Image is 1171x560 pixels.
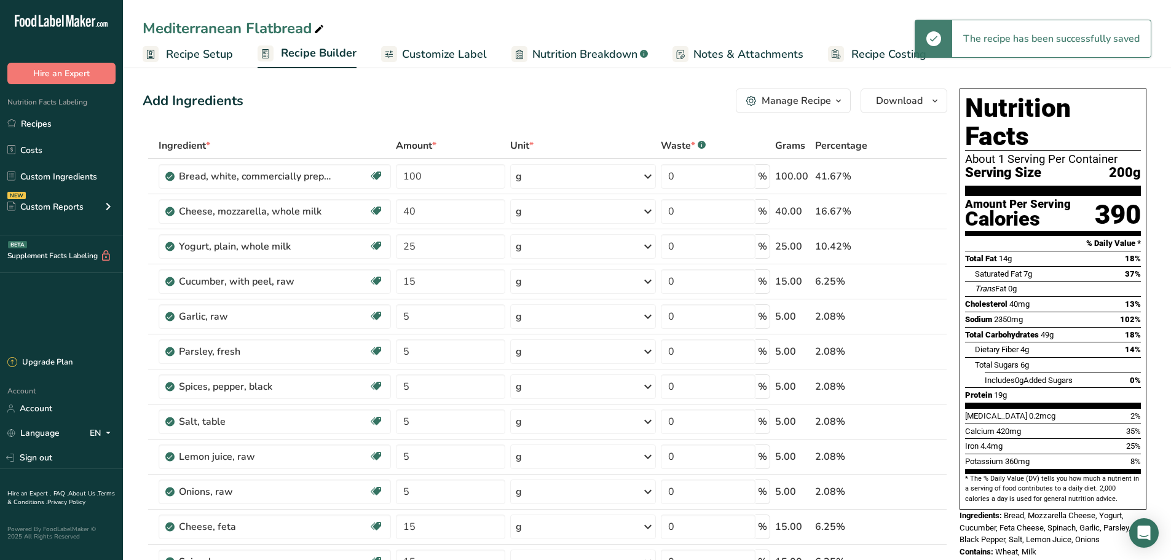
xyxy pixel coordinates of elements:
[1041,330,1054,339] span: 49g
[516,169,522,184] div: g
[179,414,333,429] div: Salt, table
[381,41,487,68] a: Customize Label
[775,414,810,429] div: 5.00
[980,441,1003,451] span: 4.4mg
[775,344,810,359] div: 5.00
[7,63,116,84] button: Hire an Expert
[143,91,243,111] div: Add Ingredients
[965,474,1141,504] section: * The % Daily Value (DV) tells you how much a nutrient in a serving of food contributes to a dail...
[994,390,1007,400] span: 19g
[1008,284,1017,293] span: 0g
[1126,427,1141,436] span: 35%
[179,449,333,464] div: Lemon juice, raw
[1129,518,1159,548] div: Open Intercom Messenger
[965,441,979,451] span: Iron
[851,46,926,63] span: Recipe Costing
[965,153,1141,165] div: About 1 Serving Per Container
[994,315,1023,324] span: 2350mg
[995,547,1036,556] span: Wheat, Milk
[159,138,210,153] span: Ingredient
[815,414,889,429] div: 2.08%
[179,309,333,324] div: Garlic, raw
[516,274,522,289] div: g
[1005,457,1030,466] span: 360mg
[1130,457,1141,466] span: 8%
[965,254,997,263] span: Total Fat
[775,484,810,499] div: 5.00
[516,449,522,464] div: g
[815,239,889,254] div: 10.42%
[1125,269,1141,278] span: 37%
[1125,330,1141,339] span: 18%
[47,498,85,507] a: Privacy Policy
[7,200,84,213] div: Custom Reports
[965,299,1007,309] span: Cholesterol
[1130,376,1141,385] span: 0%
[775,169,810,184] div: 100.00
[1126,441,1141,451] span: 25%
[179,344,333,359] div: Parsley, fresh
[815,484,889,499] div: 2.08%
[7,489,51,498] a: Hire an Expert .
[965,210,1071,228] div: Calories
[775,239,810,254] div: 25.00
[1023,269,1032,278] span: 7g
[179,274,333,289] div: Cucumber, with peel, raw
[516,309,522,324] div: g
[1130,411,1141,420] span: 2%
[143,17,326,39] div: Mediterranean Flatbread
[179,519,333,534] div: Cheese, feta
[53,489,68,498] a: FAQ .
[999,254,1012,263] span: 14g
[516,344,522,359] div: g
[516,519,522,534] div: g
[179,239,333,254] div: Yogurt, plain, whole milk
[166,46,233,63] span: Recipe Setup
[775,449,810,464] div: 5.00
[965,427,995,436] span: Calcium
[179,204,333,219] div: Cheese, mozzarella, whole milk
[179,169,333,184] div: Bread, white, commercially prepared (includes soft bread crumbs)
[736,89,851,113] button: Manage Recipe
[7,357,73,369] div: Upgrade Plan
[965,236,1141,251] section: % Daily Value *
[775,204,810,219] div: 40.00
[1125,299,1141,309] span: 13%
[815,519,889,534] div: 6.25%
[965,390,992,400] span: Protein
[960,511,1130,544] span: Bread, Mozzarella Cheese, Yogurt, Cucumber, Feta Cheese, Spinach, Garlic, Parsley, Black Pepper, ...
[1020,345,1029,354] span: 4g
[143,41,233,68] a: Recipe Setup
[965,411,1027,420] span: [MEDICAL_DATA]
[281,45,357,61] span: Recipe Builder
[861,89,947,113] button: Download
[965,330,1039,339] span: Total Carbohydrates
[532,46,637,63] span: Nutrition Breakdown
[828,41,926,68] a: Recipe Costing
[672,41,803,68] a: Notes & Attachments
[402,46,487,63] span: Customize Label
[815,204,889,219] div: 16.67%
[7,489,115,507] a: Terms & Conditions .
[693,46,803,63] span: Notes & Attachments
[815,344,889,359] div: 2.08%
[952,20,1151,57] div: The recipe has been successfully saved
[510,138,534,153] span: Unit
[8,241,27,248] div: BETA
[975,284,995,293] i: Trans
[815,274,889,289] div: 6.25%
[7,422,60,444] a: Language
[516,484,522,499] div: g
[68,489,98,498] a: About Us .
[396,138,436,153] span: Amount
[985,376,1073,385] span: Includes Added Sugars
[1109,165,1141,181] span: 200g
[960,547,993,556] span: Contains:
[1009,299,1030,309] span: 40mg
[996,427,1021,436] span: 420mg
[975,269,1022,278] span: Saturated Fat
[1015,376,1023,385] span: 0g
[960,511,1002,520] span: Ingredients:
[7,526,116,540] div: Powered By FoodLabelMaker © 2025 All Rights Reserved
[511,41,648,68] a: Nutrition Breakdown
